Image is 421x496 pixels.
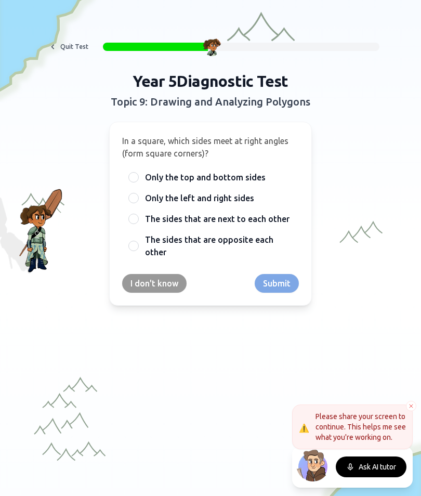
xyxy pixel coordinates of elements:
h2: Topic 9: Drawing and Analyzing Polygons [19,95,402,109]
div: ⚠️ [299,422,309,432]
button: I don't know [122,274,187,293]
span: The sides that are next to each other [145,213,290,225]
button: Ask AI tutor [336,456,406,477]
button: Quit Test [42,38,95,55]
span: The sides that are opposite each other [145,233,293,258]
h1: Year 5 Diagnostic Test [19,72,402,90]
p: Please share your screen to continue. This helps me see what you're working on. [315,411,406,442]
img: North [296,448,330,481]
span: Only the top and bottom sides [145,171,266,184]
span: In a square, which sides meet at right angles (form square corners)? [122,136,288,158]
img: Character [203,37,221,56]
span: Only the left and right sides [145,192,254,204]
